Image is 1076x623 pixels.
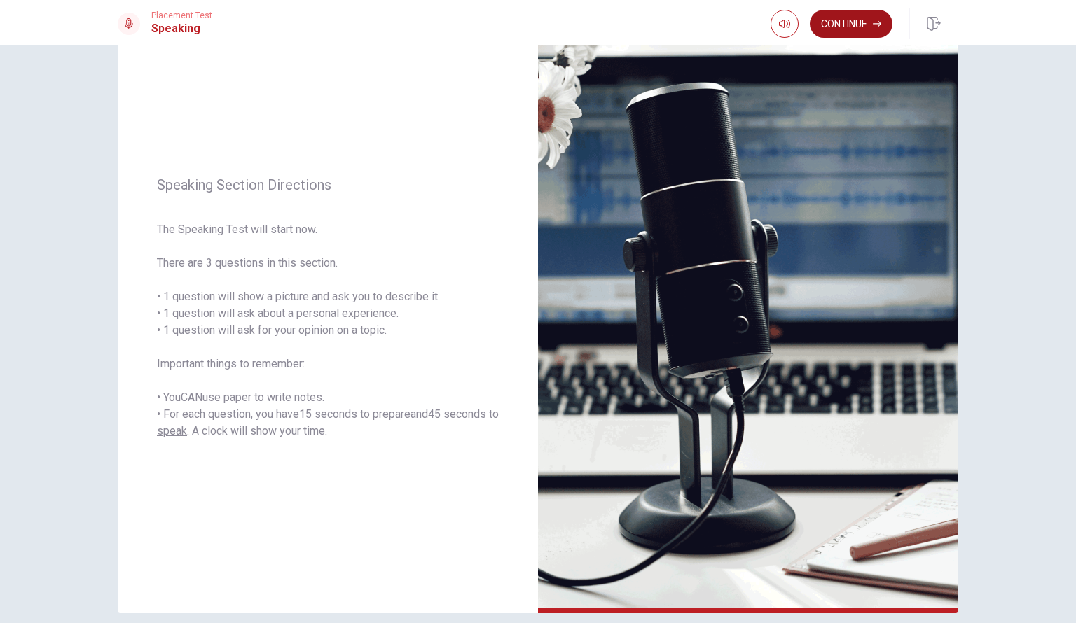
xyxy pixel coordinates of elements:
[151,10,212,20] span: Placement Test
[157,221,499,440] span: The Speaking Test will start now. There are 3 questions in this section. • 1 question will show a...
[157,176,499,193] span: Speaking Section Directions
[299,407,411,421] u: 15 seconds to prepare
[810,10,892,38] button: Continue
[538,3,958,613] img: speaking intro
[181,391,202,404] u: CAN
[151,20,212,37] h1: Speaking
